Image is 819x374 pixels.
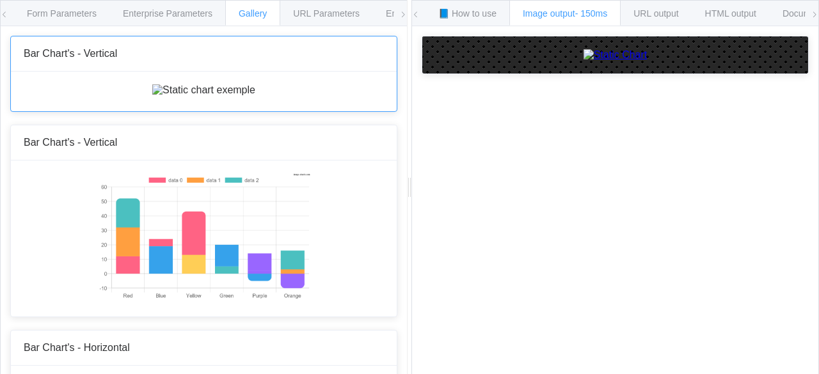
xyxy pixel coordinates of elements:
[435,49,795,61] a: Static Chart
[633,8,678,19] span: URL output
[24,137,117,148] span: Bar Chart's - Vertical
[705,8,756,19] span: HTML output
[584,49,648,61] img: Static Chart
[97,173,310,301] img: Static chart exemple
[239,8,267,19] span: Gallery
[152,84,255,96] img: Static chart exemple
[123,8,212,19] span: Enterprise Parameters
[293,8,360,19] span: URL Parameters
[438,8,497,19] span: 📘 How to use
[386,8,441,19] span: Environments
[24,342,130,353] span: Bar Chart's - Horizontal
[27,8,97,19] span: Form Parameters
[575,8,608,19] span: - 150ms
[24,48,117,59] span: Bar Chart's - Vertical
[523,8,607,19] span: Image output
